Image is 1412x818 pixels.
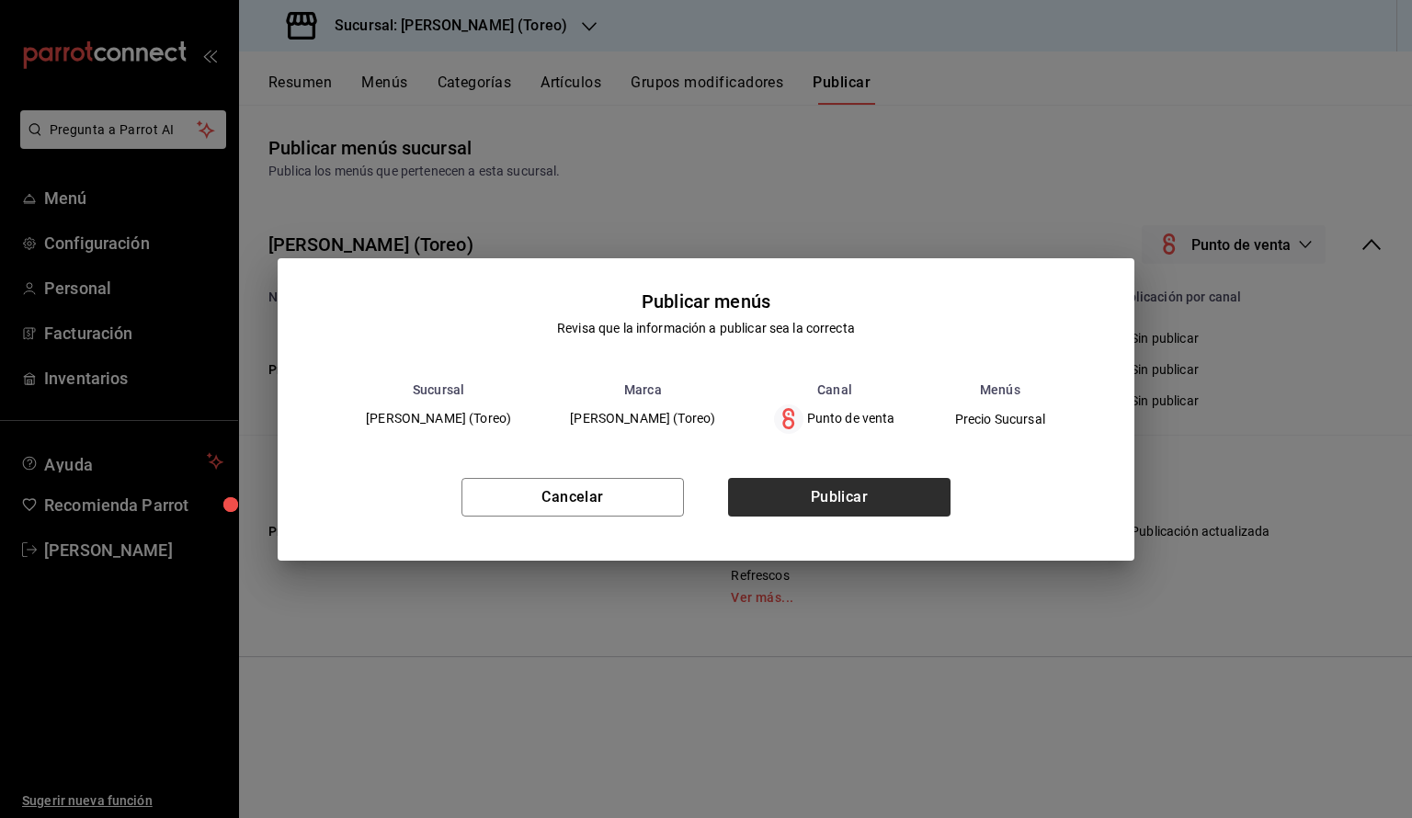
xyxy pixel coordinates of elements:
div: Punto de venta [774,404,894,434]
button: Publicar [728,478,951,517]
td: [PERSON_NAME] (Toreo) [336,397,541,441]
th: Menús [925,382,1076,397]
div: Revisa que la información a publicar sea la correcta [557,319,855,338]
div: Publicar menús [642,288,770,315]
td: [PERSON_NAME] (Toreo) [541,397,745,441]
button: Cancelar [461,478,684,517]
th: Sucursal [336,382,541,397]
span: Precio Sucursal [955,413,1045,426]
th: Marca [541,382,745,397]
th: Canal [745,382,924,397]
